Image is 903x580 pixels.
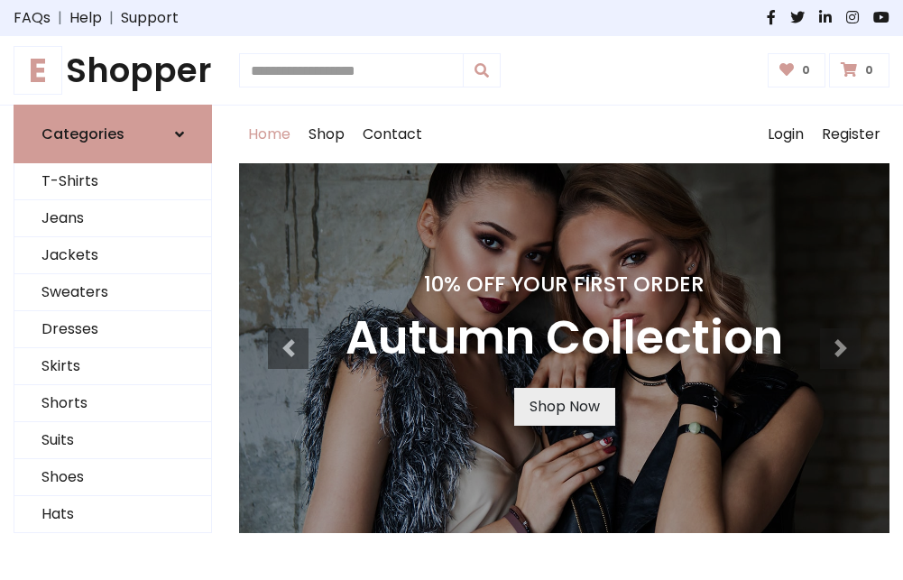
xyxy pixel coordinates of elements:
a: Shorts [14,385,211,422]
a: Shop Now [514,388,615,426]
a: Suits [14,422,211,459]
a: Register [813,106,889,163]
a: 0 [768,53,826,87]
span: 0 [861,62,878,78]
a: 0 [829,53,889,87]
a: Categories [14,105,212,163]
a: Jackets [14,237,211,274]
a: Shop [299,106,354,163]
a: Help [69,7,102,29]
a: Login [759,106,813,163]
a: T-Shirts [14,163,211,200]
h3: Autumn Collection [346,311,783,366]
a: EShopper [14,51,212,90]
span: | [102,7,121,29]
a: Support [121,7,179,29]
a: Hats [14,496,211,533]
a: Home [239,106,299,163]
span: E [14,46,62,95]
h6: Categories [41,125,124,143]
span: 0 [797,62,815,78]
a: Shoes [14,459,211,496]
a: Jeans [14,200,211,237]
a: Sweaters [14,274,211,311]
a: FAQs [14,7,51,29]
h1: Shopper [14,51,212,90]
a: Contact [354,106,431,163]
h4: 10% Off Your First Order [346,272,783,297]
a: Dresses [14,311,211,348]
span: | [51,7,69,29]
a: Skirts [14,348,211,385]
